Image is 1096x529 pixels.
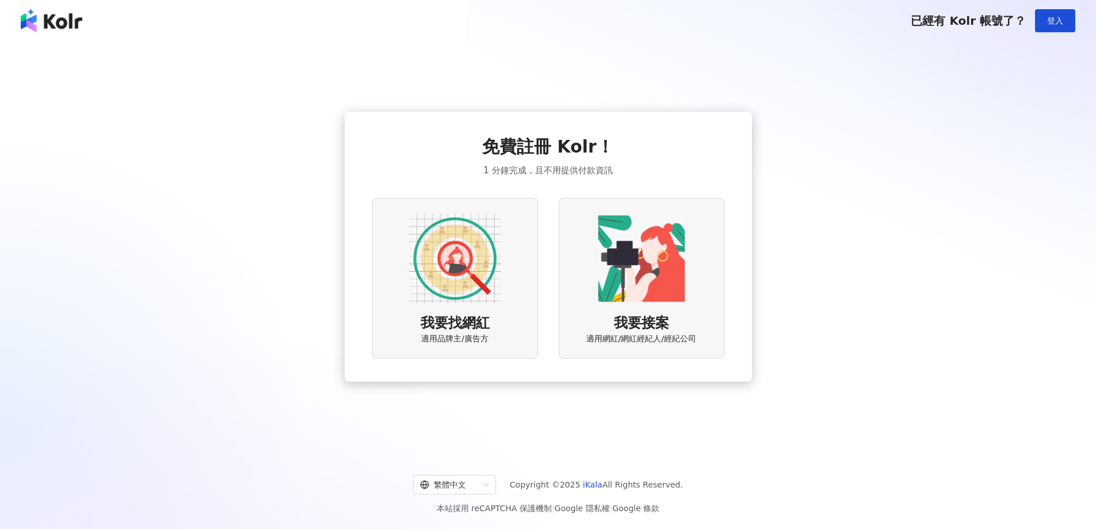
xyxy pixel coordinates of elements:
[21,9,82,32] img: logo
[586,333,696,345] span: 適用網紅/網紅經紀人/經紀公司
[911,14,1026,28] span: 已經有 Kolr 帳號了？
[482,135,614,159] span: 免費註冊 Kolr！
[421,333,488,345] span: 適用品牌主/廣告方
[409,212,501,305] img: AD identity option
[610,504,613,513] span: |
[595,212,688,305] img: KOL identity option
[510,478,683,492] span: Copyright © 2025 All Rights Reserved.
[555,504,610,513] a: Google 隱私權
[1047,16,1063,25] span: 登入
[614,314,669,333] span: 我要接案
[420,475,479,494] div: 繁體中文
[437,501,659,515] span: 本站採用 reCAPTCHA 保護機制
[421,314,490,333] span: 我要找網紅
[1035,9,1075,32] button: 登入
[583,480,602,489] a: iKala
[552,504,555,513] span: |
[483,163,612,177] span: 1 分鐘完成，且不用提供付款資訊
[612,504,659,513] a: Google 條款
